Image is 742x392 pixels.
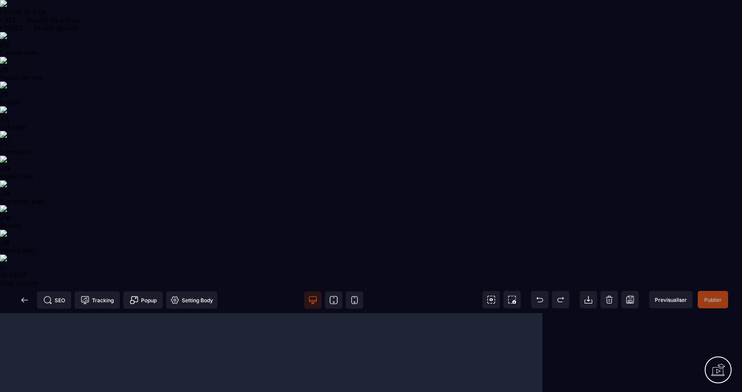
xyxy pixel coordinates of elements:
[649,291,693,308] span: Preview
[655,297,687,303] span: Previsualiser
[171,296,213,304] span: Setting Body
[130,296,157,304] span: Popup
[704,297,722,303] span: Publier
[43,296,65,304] span: SEO
[483,291,500,308] span: View components
[503,291,521,308] span: Screenshot
[81,296,114,304] span: Tracking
